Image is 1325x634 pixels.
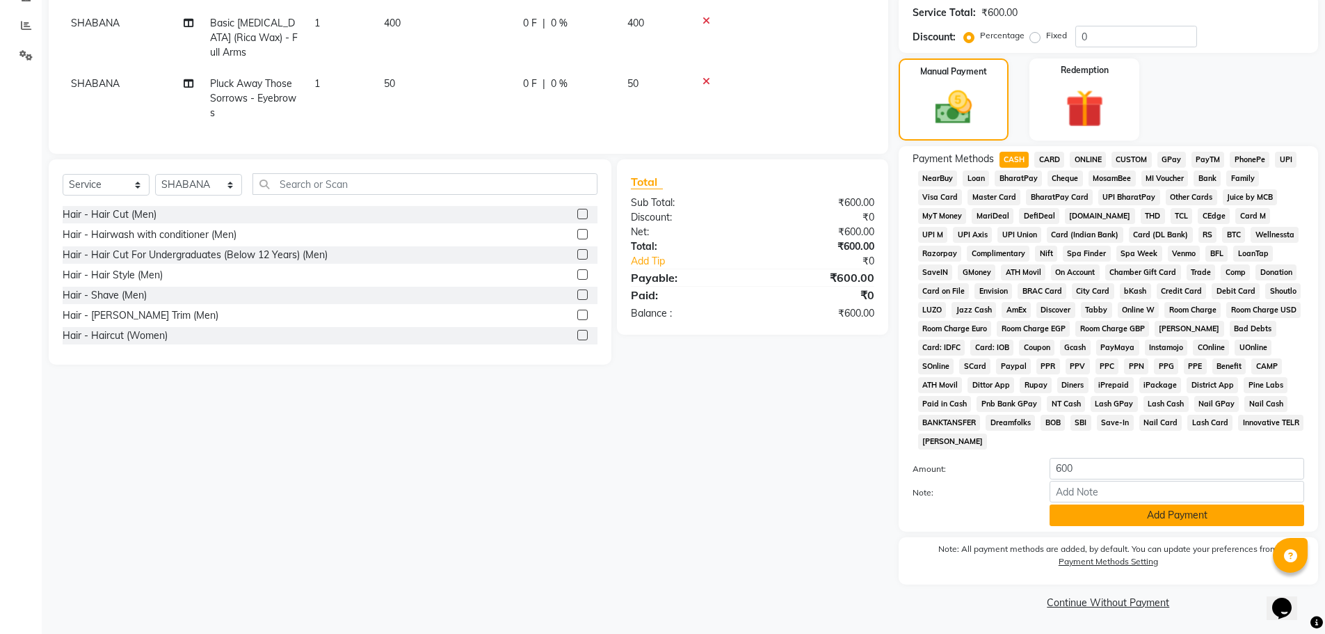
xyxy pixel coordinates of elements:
[1111,152,1152,168] span: CUSTOM
[1047,396,1085,412] span: NT Cash
[918,434,988,450] span: [PERSON_NAME]
[1098,189,1160,205] span: UPI BharatPay
[918,302,947,318] span: LUZO
[1035,246,1057,262] span: Nift
[1238,415,1303,431] span: Innovative TELR
[918,415,981,431] span: BANKTANSFER
[1191,152,1225,168] span: PayTM
[1060,340,1091,356] span: Gcash
[1020,377,1052,393] span: Rupay
[1233,246,1273,262] span: LoanTap
[1164,302,1221,318] span: Room Charge
[980,29,1025,42] label: Percentage
[996,358,1031,374] span: Paypal
[1155,321,1224,337] span: [PERSON_NAME]
[1054,85,1116,132] img: _gift.svg
[1255,264,1296,280] span: Donation
[753,225,885,239] div: ₹600.00
[997,227,1041,243] span: UPI Union
[951,302,996,318] span: Jazz Cash
[999,152,1029,168] span: CASH
[918,246,962,262] span: Razorpay
[210,77,296,119] span: Pluck Away Those Sorrows - Eyebrows
[753,269,885,286] div: ₹600.00
[1157,152,1186,168] span: GPay
[252,173,597,195] input: Search or Scan
[1120,283,1151,299] span: bKash
[1187,377,1238,393] span: District App
[753,306,885,321] div: ₹600.00
[1265,283,1301,299] span: Shoutlo
[1018,283,1066,299] span: BRAC Card
[753,239,885,254] div: ₹600.00
[967,246,1029,262] span: Complimentary
[63,228,236,242] div: Hair - Hairwash with conditioner (Men)
[918,358,954,374] span: SOnline
[1124,358,1148,374] span: PPN
[918,396,972,412] span: Paid in Cash
[1050,505,1304,526] button: Add Payment
[1065,208,1135,224] span: [DOMAIN_NAME]
[918,227,948,243] span: UPI M
[551,16,568,31] span: 0 %
[1050,481,1304,502] input: Add Note
[902,486,1040,499] label: Note:
[977,396,1041,412] span: Pnb Bank GPay
[1222,227,1245,243] span: BTC
[986,415,1035,431] span: Dreamfolks
[1143,396,1189,412] span: Lash Cash
[1070,152,1106,168] span: ONLINE
[1081,302,1112,318] span: Tabby
[1251,227,1299,243] span: Wellnessta
[1036,302,1075,318] span: Discover
[63,248,328,262] div: Hair - Hair Cut For Undergraduates (Below 12 Years) (Men)
[1036,358,1060,374] span: PPR
[1061,64,1109,77] label: Redemption
[1066,358,1090,374] span: PPV
[1194,396,1239,412] span: Nail GPay
[627,17,644,29] span: 400
[1047,171,1083,187] span: Cheque
[953,227,992,243] span: UPI Axis
[1047,227,1123,243] span: Card (Indian Bank)
[1230,321,1276,337] span: Bad Debts
[913,6,976,20] div: Service Total:
[1221,264,1250,280] span: Comp
[1105,264,1181,280] span: Chamber Gift Card
[1198,227,1217,243] span: RS
[775,254,885,269] div: ₹0
[1205,246,1228,262] span: BFL
[63,328,168,343] div: Hair - Haircut (Women)
[1057,377,1089,393] span: Diners
[1194,171,1221,187] span: Bank
[1094,377,1134,393] span: iPrepaid
[1070,415,1091,431] span: SBI
[1072,283,1114,299] span: City Card
[981,6,1018,20] div: ₹600.00
[71,77,120,90] span: SHABANA
[1041,415,1065,431] span: BOB
[620,239,753,254] div: Total:
[918,340,965,356] span: Card: IDFC
[63,268,163,283] div: Hair - Hair Style (Men)
[972,208,1013,224] span: MariDeal
[631,175,663,189] span: Total
[210,17,298,58] span: Basic [MEDICAL_DATA] (Rica Wax) - Full Arms
[753,210,885,225] div: ₹0
[1139,415,1182,431] span: Nail Card
[1223,189,1278,205] span: Juice by MCB
[967,377,1014,393] span: Dittor App
[901,596,1315,610] a: Continue Without Payment
[1075,321,1149,337] span: Room Charge GBP
[1139,377,1182,393] span: iPackage
[1034,152,1064,168] span: CARD
[1001,264,1045,280] span: ATH Movil
[918,189,963,205] span: Visa Card
[913,152,994,166] span: Payment Methods
[1002,302,1031,318] span: AmEx
[995,171,1042,187] span: BharatPay
[1244,377,1287,393] span: Pine Labs
[920,65,987,78] label: Manual Payment
[314,77,320,90] span: 1
[63,288,147,303] div: Hair - Shave (Men)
